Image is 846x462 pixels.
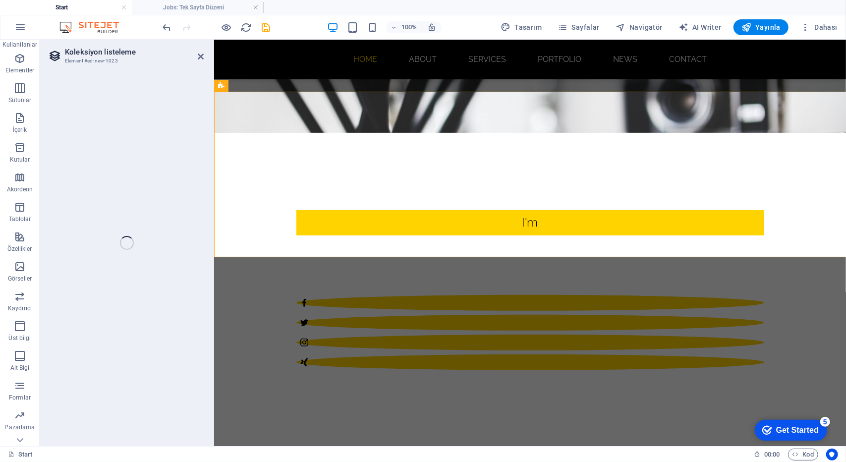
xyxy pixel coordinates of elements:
[8,5,80,26] div: Get Started 5 items remaining, 0% complete
[788,449,818,461] button: Kod
[10,364,30,372] p: Alt Bigi
[10,156,30,164] p: Kutular
[558,22,600,32] span: Sayfalar
[8,449,33,461] a: Seçimi iptal etmek için tıkla. Sayfaları açmak için çift tıkla
[501,22,542,32] span: Tasarım
[616,22,663,32] span: Navigatör
[8,334,31,342] p: Üst bilgi
[733,19,789,35] button: Yayınla
[7,245,32,253] p: Özellikler
[162,22,173,33] i: Geri al: Element ekle (Ctrl+Z)
[73,2,83,12] div: 5
[8,96,32,104] p: Sütunlar
[387,21,422,33] button: 100%
[401,21,417,33] h6: 100%
[771,451,773,458] span: :
[612,19,667,35] button: Navigatör
[678,22,722,32] span: AI Writer
[9,394,31,402] p: Formlar
[12,126,27,134] p: İçerik
[427,23,436,32] i: Yeniden boyutlandırmada yakınlaştırma düzeyini seçilen cihaza uyacak şekilde otomatik olarak ayarla.
[554,19,604,35] button: Sayfalar
[796,19,842,35] button: Dahası
[741,22,781,32] span: Yayınla
[29,11,72,20] div: Get Started
[241,22,252,33] i: Sayfayı yeniden yükleyin
[675,19,726,35] button: AI Writer
[240,21,252,33] button: reload
[57,21,131,33] img: Editor Logo
[161,21,173,33] button: undo
[497,19,546,35] div: Tasarım (Ctrl+Alt+Y)
[260,21,272,33] button: save
[132,2,264,13] h4: Jobs: Tek Sayfa Düzeni
[754,449,780,461] h6: Oturum süresi
[221,21,232,33] button: Ön izleme modundan çıkıp düzenlemeye devam etmek için buraya tıklayın
[764,449,780,461] span: 00 00
[8,275,32,283] p: Görseller
[5,66,34,74] p: Elementler
[800,22,838,32] span: Dahası
[497,19,546,35] button: Tasarım
[792,449,814,461] span: Kod
[826,449,838,461] button: Usercentrics
[7,185,33,193] p: Akordeon
[4,423,35,431] p: Pazarlama
[261,22,272,33] i: Kaydet (Ctrl+S)
[8,304,32,312] p: Kaydırıcı
[9,215,31,223] p: Tablolar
